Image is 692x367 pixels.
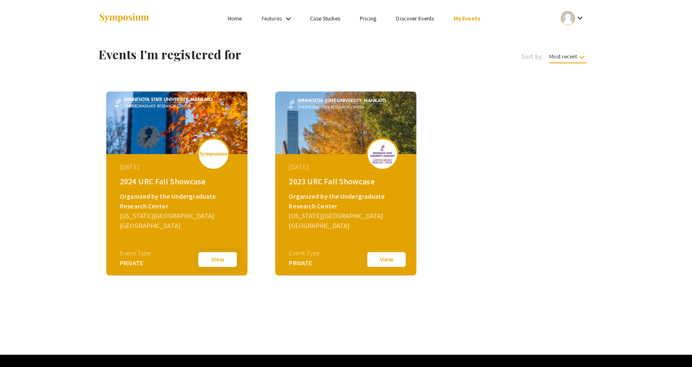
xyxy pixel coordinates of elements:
[197,251,238,268] button: View
[99,13,150,24] img: Symposium by ForagerOne
[199,151,228,157] img: logo_v2.png
[275,92,416,154] img: 2023-urc-fall-showcase_eventCoverPhoto_16194e__thumb.png
[552,9,593,27] button: Expand account dropdown
[549,53,587,63] span: Most recent
[283,14,293,24] mat-icon: Expand Features list
[120,248,151,258] div: Event Type
[289,248,320,258] div: Event Type
[575,13,585,23] mat-icon: Expand account dropdown
[228,15,242,22] a: Home
[120,211,236,231] div: [US_STATE][GEOGRAPHIC_DATA] [GEOGRAPHIC_DATA]
[370,144,395,163] img: 2023-urc-fall-showcase_eventLogo_989d8c_.png
[577,52,587,62] mat-icon: keyboard_arrow_down
[120,175,236,188] div: 2024 URC Fall Showcase
[289,211,405,231] div: [US_STATE][GEOGRAPHIC_DATA] [GEOGRAPHIC_DATA]
[310,15,340,22] a: Case Studies
[289,162,405,172] div: [DATE]
[120,192,236,211] div: Organized by the Undergraduate Research Center
[396,15,434,22] a: Discover Events
[360,15,377,22] a: Pricing
[262,15,282,22] a: Features
[289,175,405,188] div: 2023 URC Fall Showcase
[289,258,320,268] div: PRIVATE
[289,192,405,211] div: Organized by the Undergraduate Research Center
[6,330,35,361] iframe: Chat
[543,49,593,64] button: Most recent
[99,47,382,62] h1: Events I'm registered for
[521,52,543,62] span: Sort by:
[454,15,481,22] a: My Events
[106,92,247,154] img: 2024-urc-fall-showcase_eventCoverPhoto_2a79a0__thumb.png
[366,251,407,268] button: View
[120,258,151,268] div: PRIVATE
[120,162,236,172] div: [DATE]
